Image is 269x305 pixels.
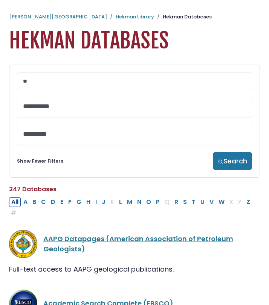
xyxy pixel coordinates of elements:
[84,197,93,207] button: Filter Results H
[135,197,144,207] button: Filter Results N
[172,197,180,207] button: Filter Results R
[198,197,207,207] button: Filter Results U
[116,13,154,20] a: Hekman Library
[154,197,162,207] button: Filter Results P
[154,13,212,21] li: Hekman Databases
[117,197,124,207] button: Filter Results L
[30,197,38,207] button: Filter Results B
[9,264,260,274] div: Full-text access to AAPG geological publications.
[125,197,134,207] button: Filter Results M
[190,197,198,207] button: Filter Results T
[9,197,21,207] button: All
[17,72,252,90] input: Search database by title or keyword
[207,197,216,207] button: Filter Results V
[9,197,253,217] div: Alpha-list to filter by first letter of database name
[23,103,246,111] textarea: Search
[9,13,107,20] a: [PERSON_NAME][GEOGRAPHIC_DATA]
[21,197,30,207] button: Filter Results A
[17,158,63,165] a: Show Fewer Filters
[216,197,227,207] button: Filter Results W
[39,197,48,207] button: Filter Results C
[244,197,252,207] button: Filter Results Z
[9,28,260,53] h1: Hekman Databases
[43,234,233,254] a: AAPG Datapages (American Association of Petroleum Geologists)
[144,197,153,207] button: Filter Results O
[213,152,252,170] button: Search
[66,197,74,207] button: Filter Results F
[49,197,58,207] button: Filter Results D
[23,131,246,139] textarea: Search
[74,197,84,207] button: Filter Results G
[9,185,57,193] span: 247 Databases
[181,197,189,207] button: Filter Results S
[99,197,108,207] button: Filter Results J
[93,197,99,207] button: Filter Results I
[58,197,66,207] button: Filter Results E
[9,13,260,21] nav: breadcrumb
